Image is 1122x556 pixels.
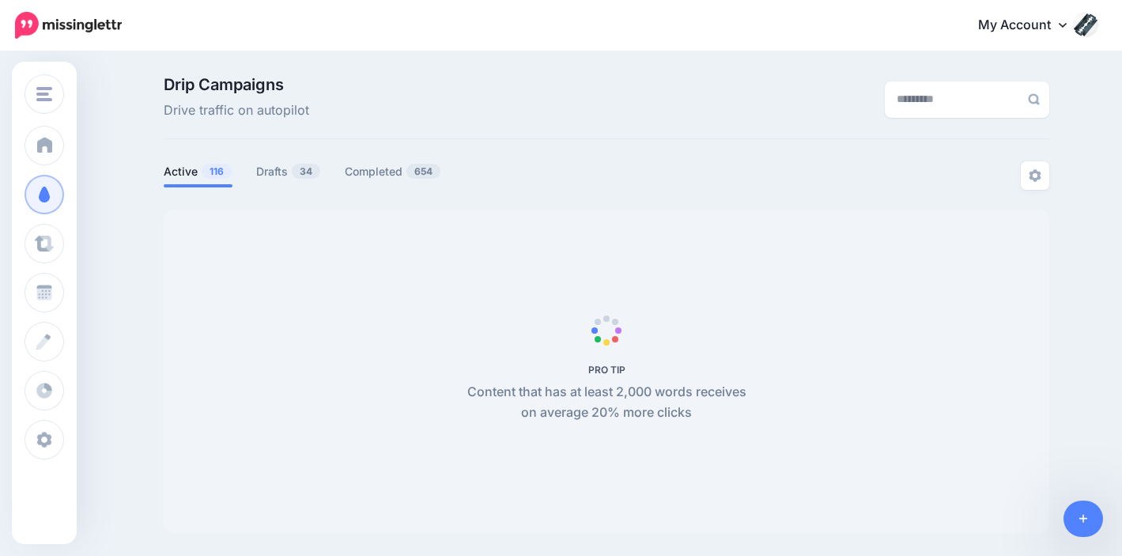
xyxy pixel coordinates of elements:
span: 34 [292,164,320,179]
a: Active116 [164,162,232,181]
h5: PRO TIP [459,364,755,376]
span: Drip Campaigns [164,77,309,93]
img: menu.png [36,87,52,101]
a: Drafts34 [256,162,321,181]
span: 654 [406,164,440,179]
img: search-grey-6.png [1028,93,1040,105]
span: Drive traffic on autopilot [164,100,309,121]
a: My Account [962,6,1098,45]
img: Missinglettr [15,12,122,39]
a: Completed654 [345,162,441,181]
span: 116 [202,164,232,179]
p: Content that has at least 2,000 words receives on average 20% more clicks [459,382,755,423]
img: settings-grey.png [1029,169,1041,182]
